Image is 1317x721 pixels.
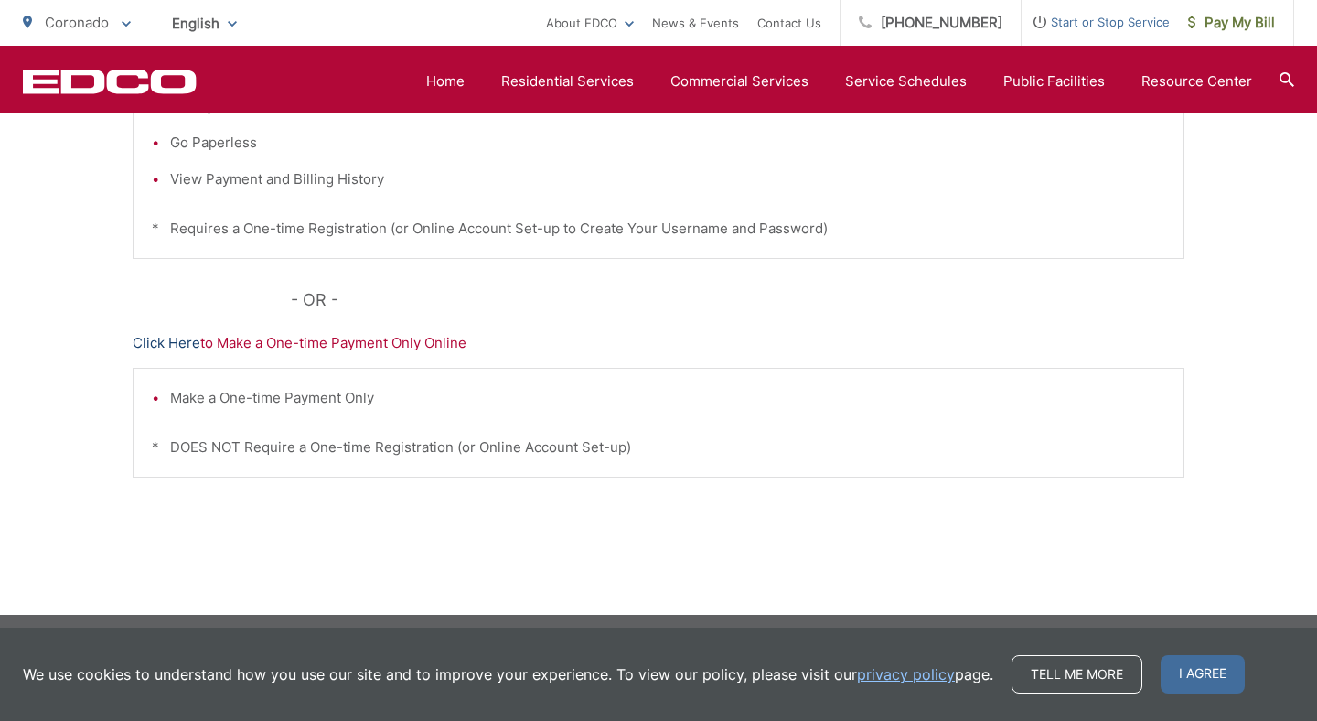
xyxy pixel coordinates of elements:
p: * Requires a One-time Registration (or Online Account Set-up to Create Your Username and Password) [152,218,1165,240]
a: News & Events [652,12,739,34]
span: Coronado [45,14,109,31]
span: Pay My Bill [1188,12,1275,34]
p: We use cookies to understand how you use our site and to improve your experience. To view our pol... [23,663,993,685]
a: Residential Services [501,70,634,92]
a: privacy policy [857,663,955,685]
a: Public Facilities [1003,70,1105,92]
p: - OR - [291,286,1185,314]
a: Click Here [133,332,200,354]
a: Tell me more [1012,655,1142,694]
span: I agree [1161,655,1245,694]
a: Resource Center [1141,70,1252,92]
a: EDCD logo. Return to the homepage. [23,69,197,94]
p: * DOES NOT Require a One-time Registration (or Online Account Set-up) [152,436,1165,458]
a: About EDCO [546,12,634,34]
span: English [158,7,251,39]
p: to Make a One-time Payment Only Online [133,332,1184,354]
a: Home [426,70,465,92]
li: Make a One-time Payment Only [170,387,1165,409]
a: Contact Us [757,12,821,34]
li: View Payment and Billing History [170,168,1165,190]
a: Commercial Services [670,70,808,92]
a: Service Schedules [845,70,967,92]
li: Go Paperless [170,132,1165,154]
